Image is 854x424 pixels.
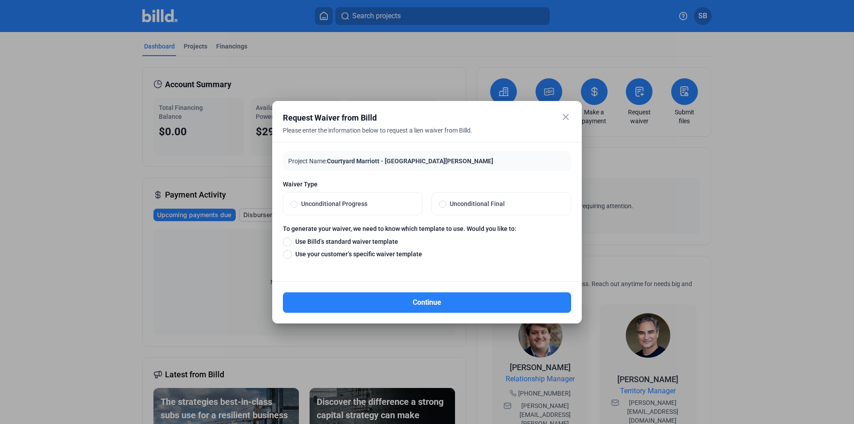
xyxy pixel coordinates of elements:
[283,224,571,237] label: To generate your waiver, we need to know which template to use. Would you like to:
[292,250,422,258] span: Use your customer’s specific waiver template
[283,112,549,124] div: Request Waiver from Billd
[446,199,564,208] span: Unconditional Final
[288,157,327,165] span: Project Name:
[283,292,571,313] button: Continue
[292,237,398,246] span: Use Billd’s standard waiver template
[327,157,493,165] span: Courtyard Marriott - [GEOGRAPHIC_DATA][PERSON_NAME]
[560,112,571,122] mat-icon: close
[298,199,415,208] span: Unconditional Progress
[283,126,549,145] div: Please enter the information below to request a lien waiver from Billd.
[283,180,571,189] span: Waiver Type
